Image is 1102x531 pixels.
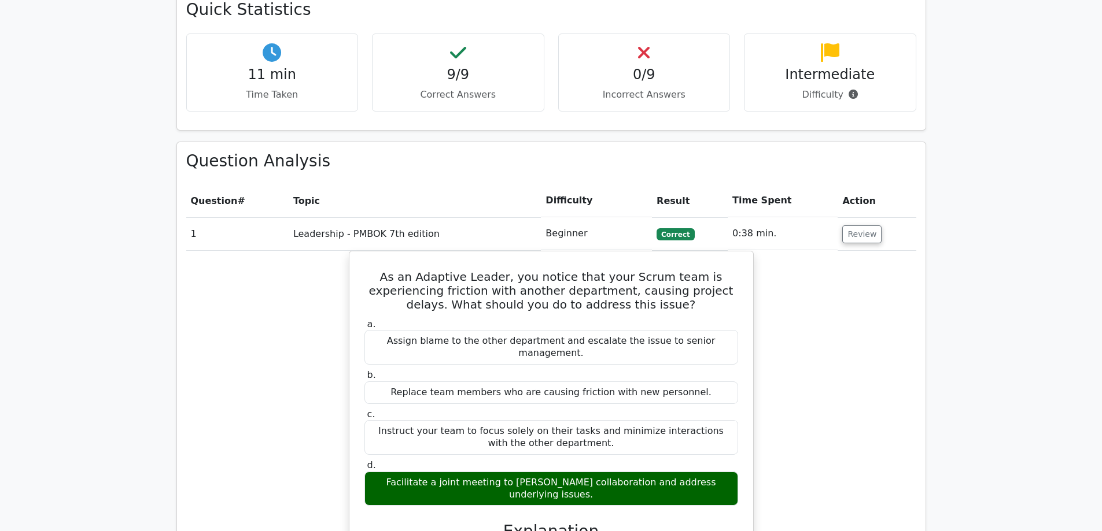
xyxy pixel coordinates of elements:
[196,66,349,83] h4: 11 min
[382,66,535,83] h4: 9/9
[367,409,375,419] span: c.
[568,88,721,102] p: Incorrect Answers
[842,225,882,243] button: Review
[196,88,349,102] p: Time Taken
[364,381,738,404] div: Replace team members who are causing friction with new personnel.
[728,217,838,250] td: 0:38 min.
[289,184,541,217] th: Topic
[728,184,838,217] th: Time Spent
[541,217,652,250] td: Beginner
[382,88,535,102] p: Correct Answers
[364,471,738,506] div: Facilitate a joint meeting to [PERSON_NAME] collaboration and address underlying issues.
[364,420,738,455] div: Instruct your team to focus solely on their tasks and minimize interactions with the other depart...
[289,217,541,250] td: Leadership - PMBOK 7th edition
[186,217,289,250] td: 1
[754,88,906,102] p: Difficulty
[363,270,739,311] h5: As an Adaptive Leader, you notice that your Scrum team is experiencing friction with another depa...
[568,66,721,83] h4: 0/9
[541,184,652,217] th: Difficulty
[657,228,694,240] span: Correct
[364,330,738,365] div: Assign blame to the other department and escalate the issue to senior management.
[191,195,238,206] span: Question
[838,184,916,217] th: Action
[367,369,376,380] span: b.
[186,184,289,217] th: #
[754,66,906,83] h4: Intermediate
[652,184,728,217] th: Result
[186,151,916,171] h3: Question Analysis
[367,459,376,470] span: d.
[367,318,376,329] span: a.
